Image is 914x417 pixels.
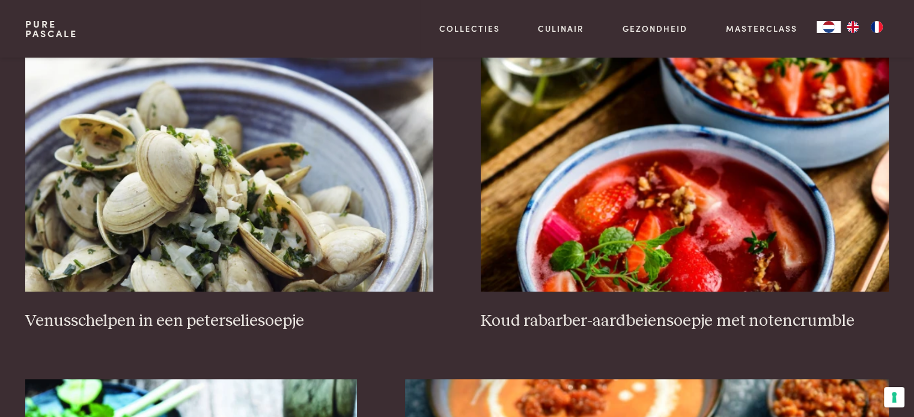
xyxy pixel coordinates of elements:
[817,21,889,33] aside: Language selected: Nederlands
[481,52,888,292] img: Koud rabarber-aardbeiensoepje met notencrumble
[865,21,889,33] a: FR
[439,22,500,35] a: Collecties
[538,22,584,35] a: Culinair
[25,52,433,292] img: Venusschelpen in een peterseliesoepje
[25,52,433,331] a: Venusschelpen in een peterseliesoepje Venusschelpen in een peterseliesoepje
[481,52,888,331] a: Koud rabarber-aardbeiensoepje met notencrumble Koud rabarber-aardbeiensoepje met notencrumble
[841,21,865,33] a: EN
[817,21,841,33] div: Language
[25,311,433,332] h3: Venusschelpen in een peterseliesoepje
[481,311,888,332] h3: Koud rabarber-aardbeiensoepje met notencrumble
[726,22,797,35] a: Masterclass
[623,22,687,35] a: Gezondheid
[25,19,78,38] a: PurePascale
[817,21,841,33] a: NL
[884,387,904,407] button: Uw voorkeuren voor toestemming voor trackingtechnologieën
[841,21,889,33] ul: Language list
